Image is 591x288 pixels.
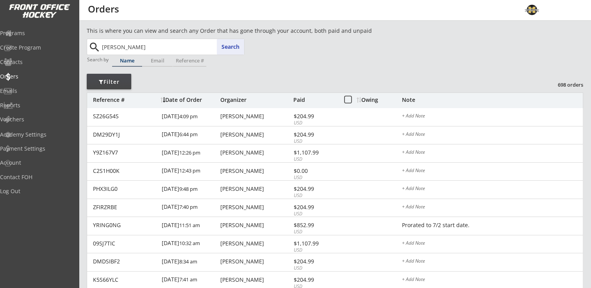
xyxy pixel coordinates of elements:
div: USD [294,211,336,217]
div: Email [143,58,173,63]
button: search [88,41,101,53]
div: $204.99 [294,204,336,210]
div: [DATE] [162,108,218,126]
div: 09SJ7TIC [93,241,157,246]
div: $204.99 [294,114,336,119]
font: 12:43 pm [179,167,200,174]
div: [PERSON_NAME] [220,150,291,155]
div: USD [294,229,336,235]
div: $1,107.99 [294,150,336,155]
font: 6:44 pm [179,131,198,138]
div: USD [294,156,336,163]
button: Search [217,39,244,55]
div: C2S1H00K [93,168,157,174]
div: 698 orders [543,81,583,88]
div: Y9Z167V7 [93,150,157,155]
div: Reference # [93,97,157,103]
div: + Add Note [402,186,583,192]
div: [DATE] [162,199,218,217]
input: Start typing name... [100,39,244,55]
div: Name [112,58,142,63]
font: 11:51 am [179,222,200,229]
div: $204.99 [294,259,336,264]
div: [DATE] [162,181,218,198]
div: + Add Note [402,259,583,265]
div: [PERSON_NAME] [220,132,291,137]
div: $1,107.99 [294,241,336,246]
div: [PERSON_NAME] [220,114,291,119]
div: PHX3ILG0 [93,186,157,192]
div: $204.99 [294,186,336,192]
div: [DATE] [162,235,218,253]
div: USD [294,265,336,272]
div: Filter [87,78,131,86]
div: [PERSON_NAME] [220,168,291,174]
div: [PERSON_NAME] [220,241,291,246]
div: + Add Note [402,168,583,174]
font: 12:26 pm [179,149,200,156]
div: [PERSON_NAME] [220,259,291,264]
div: $204.99 [294,132,336,137]
div: $0.00 [294,168,336,174]
div: + Add Note [402,204,583,211]
div: [PERSON_NAME] [220,277,291,283]
div: [DATE] [162,144,218,162]
div: Paid [293,97,336,103]
div: ZFIRZRBE [93,204,157,210]
div: USD [294,192,336,199]
div: [DATE] [162,217,218,235]
div: $204.99 [294,277,336,283]
div: + Add Note [402,277,583,283]
div: [PERSON_NAME] [220,186,291,192]
div: + Add Note [402,241,583,247]
div: [DATE] [162,163,218,180]
font: 4:09 pm [179,113,198,120]
div: + Add Note [402,114,583,120]
div: $852.99 [294,222,336,228]
div: SZ26G54S [93,114,157,119]
div: This is where you can view and search any Order that has gone through your account, both paid and... [87,27,416,35]
div: USD [294,247,336,254]
font: 7:41 am [179,276,197,283]
div: Organizer [220,97,291,103]
div: DM29DY1J [93,132,157,137]
div: [DATE] [162,253,218,271]
div: + Add Note [402,132,583,138]
div: Date of Order [161,97,218,103]
font: 8:34 am [179,258,197,265]
div: K5S66YLC [93,277,157,283]
div: [DATE] [162,126,218,144]
div: Note [402,97,583,103]
div: YRING0NG [93,222,157,228]
font: 7:40 pm [179,203,198,210]
div: + Add Note [402,150,583,156]
div: Search by [87,57,109,62]
div: USD [294,174,336,181]
div: Reference # [173,58,206,63]
div: Owing [357,97,402,103]
div: USD [294,138,336,145]
div: [PERSON_NAME] [220,222,291,228]
font: 9:48 pm [179,185,198,192]
font: 10:32 am [179,240,200,247]
div: USD [294,120,336,126]
div: Prorated to 7/2 start date. [402,222,583,229]
div: DMDSIBF2 [93,259,157,264]
div: [PERSON_NAME] [220,204,291,210]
